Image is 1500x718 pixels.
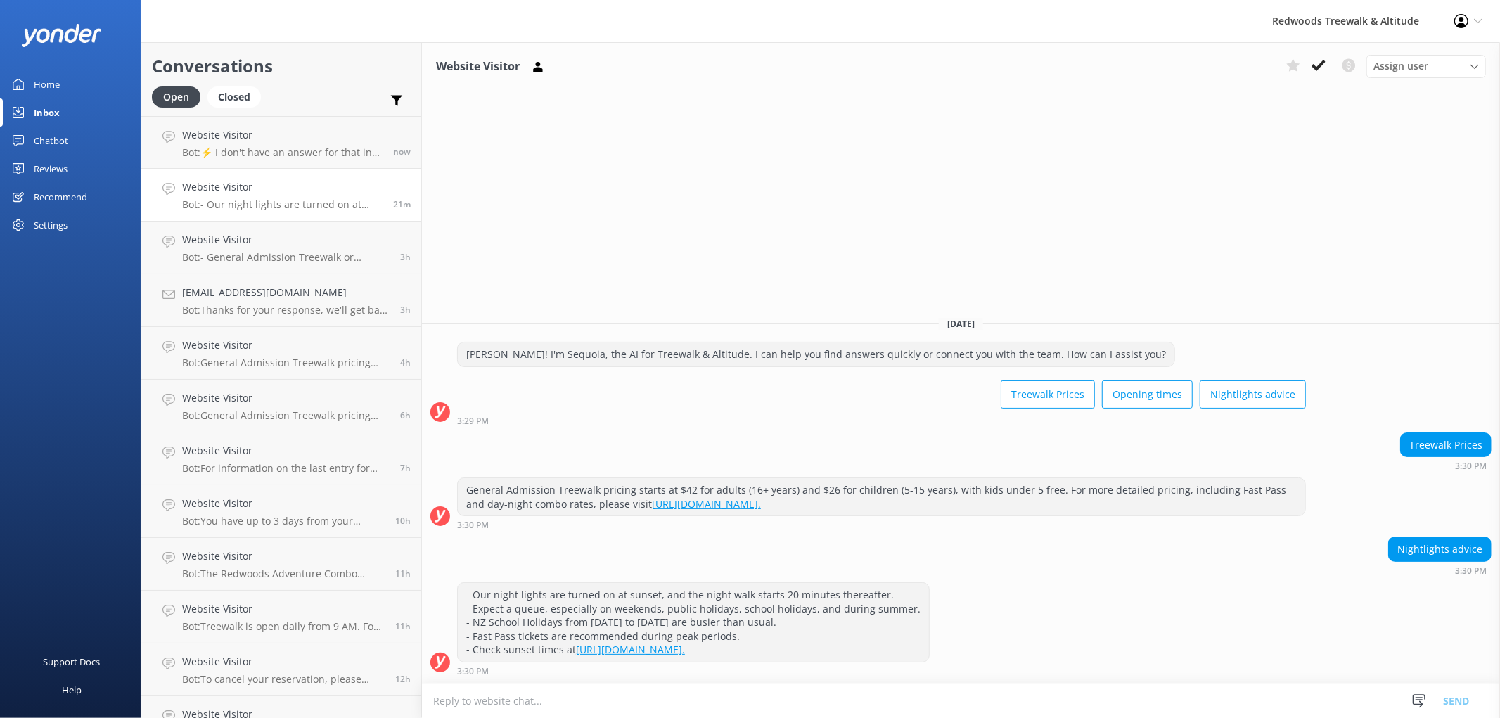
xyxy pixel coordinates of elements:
[400,251,411,263] span: Sep 30 2025 12:41pm (UTC +13:00) Pacific/Auckland
[141,643,421,696] a: Website VisitorBot:To cancel your reservation, please contact us at [EMAIL_ADDRESS][DOMAIN_NAME] ...
[457,520,1306,530] div: Sep 30 2025 03:30pm (UTC +13:00) Pacific/Auckland
[182,601,385,617] h4: Website Visitor
[182,515,385,527] p: Bot: You have up to 3 days from your Altitude tour to use the day and night Treewalk parts of the...
[182,620,385,633] p: Bot: Treewalk is open daily from 9 AM. For last ticket sold times, please check our website FAQs ...
[182,549,385,564] h4: Website Visitor
[393,146,411,158] span: Sep 30 2025 03:51pm (UTC +13:00) Pacific/Auckland
[182,409,390,422] p: Bot: General Admission Treewalk pricing starts at $42 for adults (16+ years) and $26 for children...
[458,583,929,662] div: - Our night lights are turned on at sunset, and the night walk starts 20 minutes thereafter. - Ex...
[1388,565,1492,575] div: Sep 30 2025 03:30pm (UTC +13:00) Pacific/Auckland
[34,155,68,183] div: Reviews
[182,304,390,316] p: Bot: Thanks for your response, we'll get back to you as soon as we can during opening hours.
[1366,55,1486,77] div: Assign User
[182,443,390,459] h4: Website Visitor
[34,127,68,155] div: Chatbot
[182,251,390,264] p: Bot: - General Admission Treewalk or Nightlights: Adult (16 yrs+) $42, Child (5-15 yrs) $26, Chil...
[141,327,421,380] a: Website VisitorBot:General Admission Treewalk pricing starts at $42 for adults (16+ years) and $2...
[182,357,390,369] p: Bot: General Admission Treewalk pricing starts at $42 for adults (16+ years) and $26 for children...
[939,318,983,330] span: [DATE]
[436,58,520,76] h3: Website Visitor
[458,342,1174,366] div: [PERSON_NAME]! I'm Sequoia, the AI for Treewalk & Altitude. I can help you find answers quickly o...
[457,417,489,425] strong: 3:29 PM
[21,24,102,47] img: yonder-white-logo.png
[34,183,87,211] div: Recommend
[1001,380,1095,409] button: Treewalk Prices
[395,620,411,632] span: Sep 30 2025 03:52am (UTC +13:00) Pacific/Auckland
[1455,567,1487,575] strong: 3:30 PM
[182,462,390,475] p: Bot: For information on the last entry for Redwoods Nightlights, please visit [DOMAIN_NAME][URL].
[1455,462,1487,470] strong: 3:30 PM
[141,432,421,485] a: Website VisitorBot:For information on the last entry for Redwoods Nightlights, please visit [DOMA...
[182,179,383,195] h4: Website Visitor
[207,86,261,108] div: Closed
[400,304,411,316] span: Sep 30 2025 11:59am (UTC +13:00) Pacific/Auckland
[576,643,685,656] a: [URL][DOMAIN_NAME].
[400,409,411,421] span: Sep 30 2025 09:49am (UTC +13:00) Pacific/Auckland
[182,232,390,248] h4: Website Visitor
[393,198,411,210] span: Sep 30 2025 03:30pm (UTC +13:00) Pacific/Auckland
[395,515,411,527] span: Sep 30 2025 05:11am (UTC +13:00) Pacific/Auckland
[457,667,489,676] strong: 3:30 PM
[457,666,930,676] div: Sep 30 2025 03:30pm (UTC +13:00) Pacific/Auckland
[34,70,60,98] div: Home
[182,673,385,686] p: Bot: To cancel your reservation, please contact us at [EMAIL_ADDRESS][DOMAIN_NAME] or call [PHONE...
[141,380,421,432] a: Website VisitorBot:General Admission Treewalk pricing starts at $42 for adults (16+ years) and $2...
[141,591,421,643] a: Website VisitorBot:Treewalk is open daily from 9 AM. For last ticket sold times, please check our...
[34,98,60,127] div: Inbox
[395,673,411,685] span: Sep 30 2025 03:17am (UTC +13:00) Pacific/Auckland
[152,89,207,104] a: Open
[182,146,383,159] p: Bot: ⚡ I don't have an answer for that in my knowledge base. Please try and rephrase your questio...
[182,568,385,580] p: Bot: The Redwoods Adventure Combo includes Redwoods Altitude, Fast Pass entry to Redwoods Nightli...
[141,538,421,591] a: Website VisitorBot:The Redwoods Adventure Combo includes Redwoods Altitude, Fast Pass entry to Re...
[141,116,421,169] a: Website VisitorBot:⚡ I don't have an answer for that in my knowledge base. Please try and rephras...
[1401,433,1491,457] div: Treewalk Prices
[458,478,1305,515] div: General Admission Treewalk pricing starts at $42 for adults (16+ years) and $26 for children (5-1...
[34,211,68,239] div: Settings
[141,485,421,538] a: Website VisitorBot:You have up to 3 days from your Altitude tour to use the day and night Treewal...
[44,648,101,676] div: Support Docs
[141,274,421,327] a: [EMAIL_ADDRESS][DOMAIN_NAME]Bot:Thanks for your response, we'll get back to you as soon as we can...
[182,338,390,353] h4: Website Visitor
[182,390,390,406] h4: Website Visitor
[182,127,383,143] h4: Website Visitor
[457,521,489,530] strong: 3:30 PM
[182,198,383,211] p: Bot: - Our night lights are turned on at sunset, and the night walk starts 20 minutes thereafter....
[182,496,385,511] h4: Website Visitor
[400,357,411,368] span: Sep 30 2025 11:06am (UTC +13:00) Pacific/Auckland
[182,285,390,300] h4: [EMAIL_ADDRESS][DOMAIN_NAME]
[1373,58,1428,74] span: Assign user
[207,89,268,104] a: Closed
[1200,380,1306,409] button: Nightlights advice
[62,676,82,704] div: Help
[652,497,761,511] a: [URL][DOMAIN_NAME].
[1102,380,1193,409] button: Opening times
[400,462,411,474] span: Sep 30 2025 08:19am (UTC +13:00) Pacific/Auckland
[141,169,421,222] a: Website VisitorBot:- Our night lights are turned on at sunset, and the night walk starts 20 minut...
[141,222,421,274] a: Website VisitorBot:- General Admission Treewalk or Nightlights: Adult (16 yrs+) $42, Child (5-15 ...
[457,416,1306,425] div: Sep 30 2025 03:29pm (UTC +13:00) Pacific/Auckland
[152,86,200,108] div: Open
[395,568,411,579] span: Sep 30 2025 04:15am (UTC +13:00) Pacific/Auckland
[152,53,411,79] h2: Conversations
[182,654,385,669] h4: Website Visitor
[1400,461,1492,470] div: Sep 30 2025 03:30pm (UTC +13:00) Pacific/Auckland
[1389,537,1491,561] div: Nightlights advice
